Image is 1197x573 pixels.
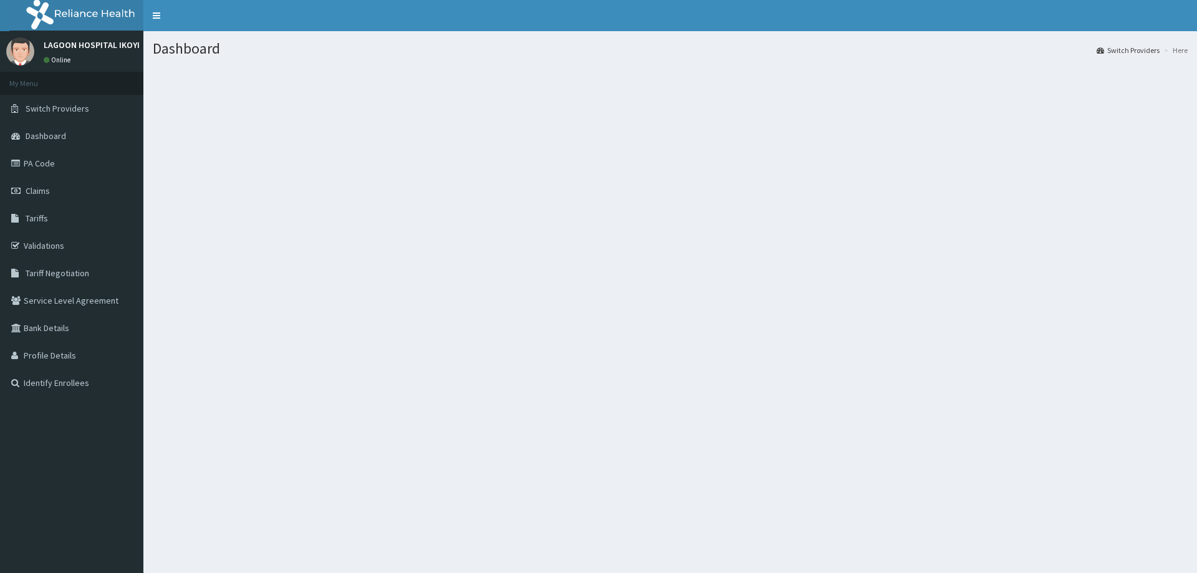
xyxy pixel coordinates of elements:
[1161,45,1188,55] li: Here
[6,37,34,65] img: User Image
[26,213,48,224] span: Tariffs
[26,103,89,114] span: Switch Providers
[26,267,89,279] span: Tariff Negotiation
[44,41,140,49] p: LAGOON HOSPITAL IKOYI
[44,55,74,64] a: Online
[26,185,50,196] span: Claims
[26,130,66,142] span: Dashboard
[153,41,1188,57] h1: Dashboard
[1097,45,1160,55] a: Switch Providers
